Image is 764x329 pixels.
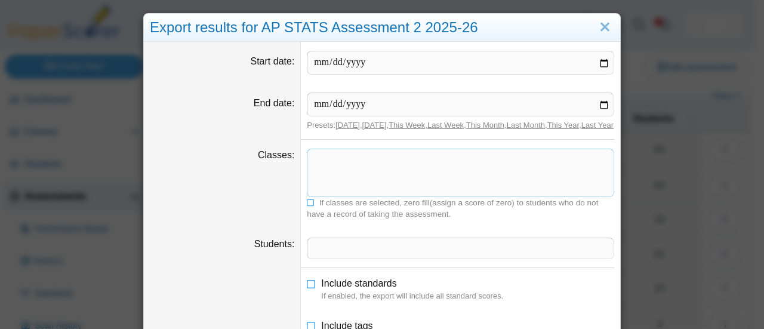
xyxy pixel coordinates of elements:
span: If classes are selected, zero fill(assign a score of zero) to students who do not have a record o... [307,198,598,219]
dfn: If enabled, the export will include all standard scores. [321,291,614,302]
tags: ​ [307,149,614,197]
a: Last Month [507,121,545,130]
label: End date [254,98,295,108]
a: This Month [466,121,504,130]
span: Include standards [321,278,396,288]
a: [DATE] [362,121,387,130]
a: This Week [389,121,425,130]
label: Start date [251,56,295,66]
a: Last Year [581,121,614,130]
a: [DATE] [335,121,360,130]
tags: ​ [307,238,614,259]
div: Presets: , , , , , , , [307,120,614,131]
label: Students [254,239,295,249]
a: Close [596,17,614,38]
a: This Year [547,121,580,130]
label: Classes [258,150,294,160]
div: Export results for AP STATS Assessment 2 2025-26 [144,14,620,42]
a: Last Week [427,121,464,130]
